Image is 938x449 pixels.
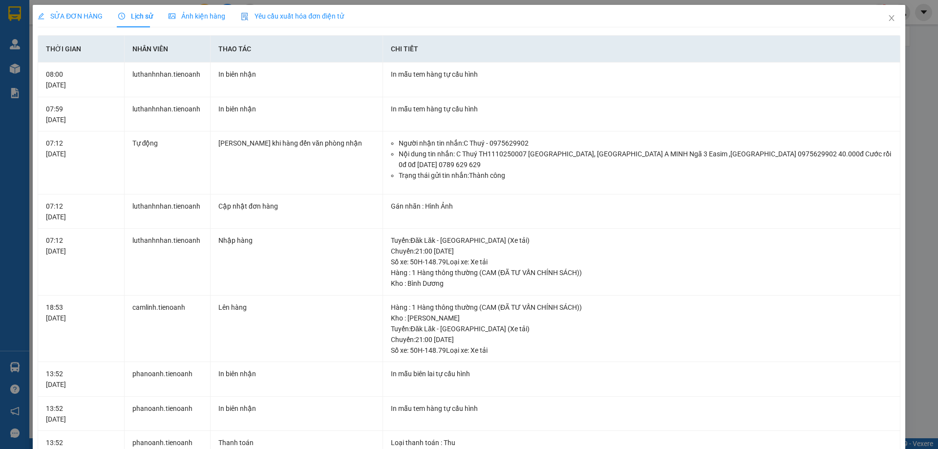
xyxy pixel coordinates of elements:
td: Tự động [125,131,211,194]
div: 18:53 [DATE] [46,302,116,323]
div: In biên nhận [218,69,375,80]
div: Tuyến : Đăk Lăk - [GEOGRAPHIC_DATA] (Xe tải) Chuyến: 21:00 [DATE] Số xe: 50H-148.79 Loại xe: Xe tải [391,323,892,356]
span: Ảnh kiện hàng [169,12,225,20]
span: Lịch sử [118,12,153,20]
td: phanoanh.tienoanh [125,362,211,397]
td: luthanhnhan.tienoanh [125,97,211,132]
span: clock-circle [118,13,125,20]
div: Kho : Bình Dương [391,278,892,289]
div: Tuyến : Đăk Lăk - [GEOGRAPHIC_DATA] (Xe tải) Chuyến: 21:00 [DATE] Số xe: 50H-148.79 Loại xe: Xe tải [391,235,892,267]
div: In mẫu tem hàng tự cấu hình [391,403,892,414]
div: Gán nhãn : Hình Ảnh [391,201,892,212]
li: Nội dung tin nhắn: C Thuý TH1110250007 [GEOGRAPHIC_DATA], [GEOGRAPHIC_DATA] A MINH Ngã 3 Easim ,[... [399,149,892,170]
td: luthanhnhan.tienoanh [125,194,211,229]
img: icon [241,13,249,21]
th: Nhân viên [125,36,211,63]
div: Hàng : 1 Hàng thông thường (CAM (ĐÃ TƯ VẤN CHÍNH SÁCH)) [391,267,892,278]
span: SỬA ĐƠN HÀNG [38,12,103,20]
div: 13:52 [DATE] [46,368,116,390]
div: Hàng : 1 Hàng thông thường (CAM (ĐÃ TƯ VẤN CHÍNH SÁCH)) [391,302,892,313]
div: 07:12 [DATE] [46,138,116,159]
div: In biên nhận [218,104,375,114]
div: In biên nhận [218,403,375,414]
div: Nhập hàng [218,235,375,246]
div: In mẫu biên lai tự cấu hình [391,368,892,379]
th: Chi tiết [383,36,900,63]
div: Loại thanh toán : Thu [391,437,892,448]
div: 07:12 [DATE] [46,235,116,257]
span: edit [38,13,44,20]
td: camlinh.tienoanh [125,296,211,363]
span: close [888,14,895,22]
div: In mẫu tem hàng tự cấu hình [391,104,892,114]
div: 07:59 [DATE] [46,104,116,125]
div: 08:00 [DATE] [46,69,116,90]
div: In mẫu tem hàng tự cấu hình [391,69,892,80]
div: Cập nhật đơn hàng [218,201,375,212]
div: Lên hàng [218,302,375,313]
div: [PERSON_NAME] khi hàng đến văn phòng nhận [218,138,375,149]
span: Yêu cầu xuất hóa đơn điện tử [241,12,344,20]
td: luthanhnhan.tienoanh [125,63,211,97]
td: phanoanh.tienoanh [125,397,211,431]
li: Người nhận tin nhắn: C Thuý - 0975629902 [399,138,892,149]
div: Thanh toán [218,437,375,448]
div: 07:12 [DATE] [46,201,116,222]
div: In biên nhận [218,368,375,379]
th: Thời gian [38,36,124,63]
td: luthanhnhan.tienoanh [125,229,211,296]
li: Trạng thái gửi tin nhắn: Thành công [399,170,892,181]
div: 13:52 [DATE] [46,403,116,425]
th: Thao tác [211,36,383,63]
span: picture [169,13,175,20]
div: Kho : [PERSON_NAME] [391,313,892,323]
button: Close [878,5,905,32]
